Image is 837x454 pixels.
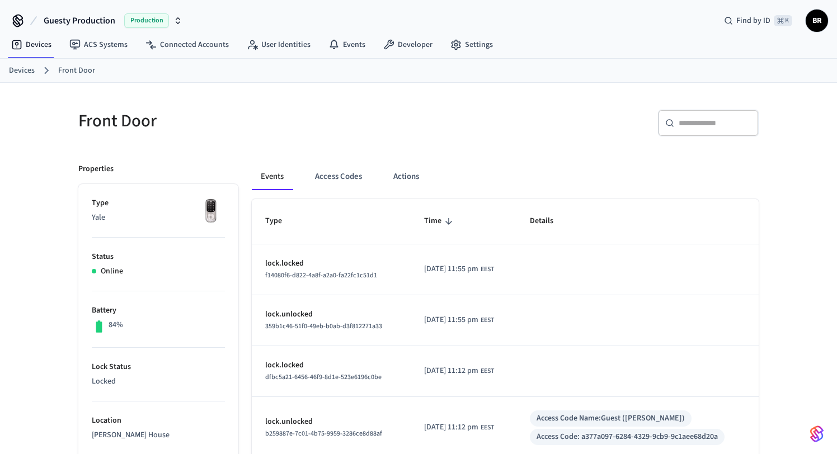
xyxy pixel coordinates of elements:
[806,10,828,32] button: BR
[252,163,759,190] div: ant example
[2,35,60,55] a: Devices
[44,14,115,27] span: Guesty Production
[810,425,824,443] img: SeamLogoGradient.69752ec5.svg
[424,422,494,433] div: Europe/Kiev
[481,366,494,376] span: EEST
[424,263,478,275] span: [DATE] 11:55 pm
[92,376,225,387] p: Locked
[9,65,35,77] a: Devices
[92,415,225,427] p: Location
[807,11,827,31] span: BR
[124,13,169,28] span: Production
[736,15,770,26] span: Find by ID
[265,360,397,371] p: lock.locked
[715,11,801,31] div: Find by ID⌘ K
[481,315,494,325] span: EEST
[265,416,397,428] p: lock.unlocked
[306,163,371,190] button: Access Codes
[424,365,494,377] div: Europe/Kiev
[537,413,685,424] div: Access Code Name: Guest ([PERSON_NAME])
[137,35,238,55] a: Connected Accounts
[92,361,225,373] p: Lock Status
[92,429,225,441] p: [PERSON_NAME] House
[92,251,225,263] p: Status
[78,163,114,175] p: Properties
[424,314,494,326] div: Europe/Kiev
[265,271,377,280] span: f14080f6-d822-4a8f-a2a0-fa22fc1c51d1
[265,372,382,382] span: dfbc5a21-6456-46f9-8d1e-523e6196c0be
[537,431,718,443] div: Access Code: a377a097-6284-4329-9cb9-9c1aee68d20a
[265,258,397,269] p: lock.locked
[481,423,494,433] span: EEST
[109,319,123,331] p: 84%
[424,212,456,230] span: Time
[424,422,478,433] span: [DATE] 11:12 pm
[441,35,502,55] a: Settings
[58,65,95,77] a: Front Door
[265,429,382,438] span: b259887e-7c01-4b75-9959-3286ce8d88af
[319,35,374,55] a: Events
[238,35,319,55] a: User Identities
[424,314,478,326] span: [DATE] 11:55 pm
[60,35,137,55] a: ACS Systems
[92,305,225,316] p: Battery
[774,15,792,26] span: ⌘ K
[384,163,428,190] button: Actions
[530,212,568,230] span: Details
[265,321,382,331] span: 359b1c46-51f0-49eb-b0ab-d3f812271a33
[252,163,293,190] button: Events
[197,197,225,225] img: Yale Assure Touchscreen Wifi Smart Lock, Satin Nickel, Front
[78,110,412,133] h5: Front Door
[101,266,123,277] p: Online
[265,212,297,230] span: Type
[374,35,441,55] a: Developer
[481,264,494,275] span: EEST
[424,263,494,275] div: Europe/Kiev
[265,309,397,320] p: lock.unlocked
[92,197,225,209] p: Type
[92,212,225,224] p: Yale
[424,365,478,377] span: [DATE] 11:12 pm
